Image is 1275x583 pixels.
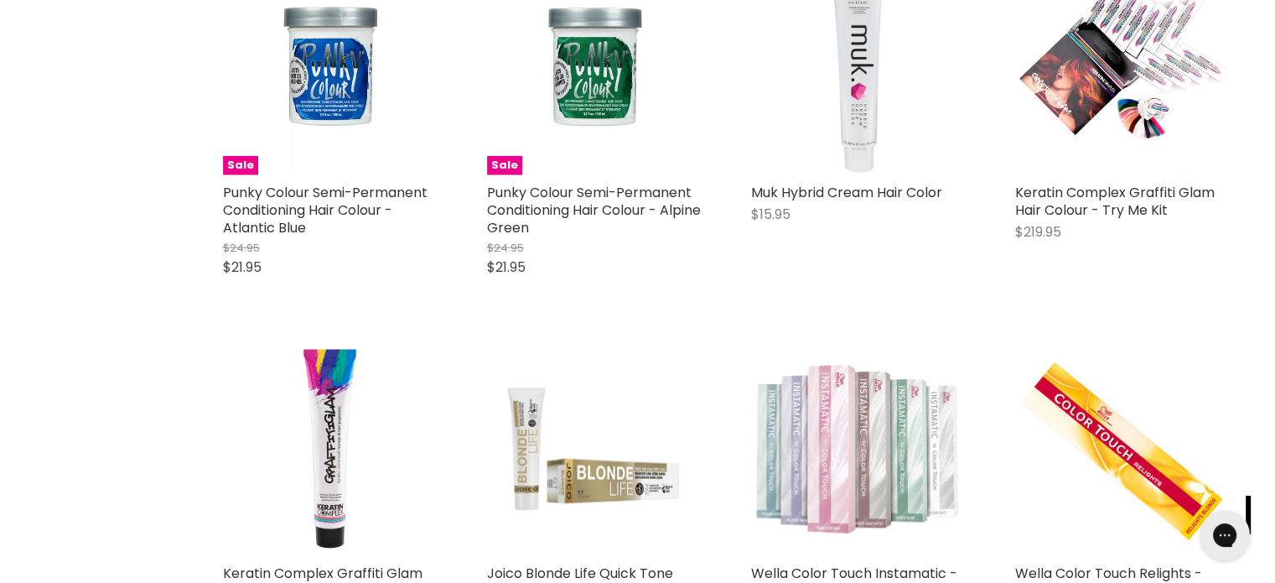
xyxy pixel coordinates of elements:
[487,183,701,237] a: Punky Colour Semi-Permanent Conditioning Hair Colour - Alpine Green
[751,205,790,224] span: $15.95
[487,342,701,556] img: Joico Blonde Life Quick Tone
[487,258,526,277] span: $21.95
[223,183,428,237] a: Punky Colour Semi-Permanent Conditioning Hair Colour - Atlantic Blue
[1015,183,1215,220] a: Keratin Complex Graffiti Glam Hair Colour - Try Me Kit
[487,564,673,583] a: Joico Blonde Life Quick Tone
[487,240,524,256] span: $24.95
[223,156,258,175] span: Sale
[751,183,942,202] a: Muk Hybrid Cream Hair Color
[751,342,965,556] img: Wella Color Touch Instamatic - Clearance!
[223,258,262,277] span: $21.95
[1015,342,1229,556] a: Wella Color Touch Relights - Clearance!
[223,240,260,256] span: $24.95
[487,156,522,175] span: Sale
[295,342,364,556] img: Keratin Complex Graffiti Glam Hair Colour
[1191,504,1258,566] iframe: Gorgias live chat messenger
[223,342,437,556] a: Keratin Complex Graffiti Glam Hair Colour
[1015,222,1061,242] span: $219.95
